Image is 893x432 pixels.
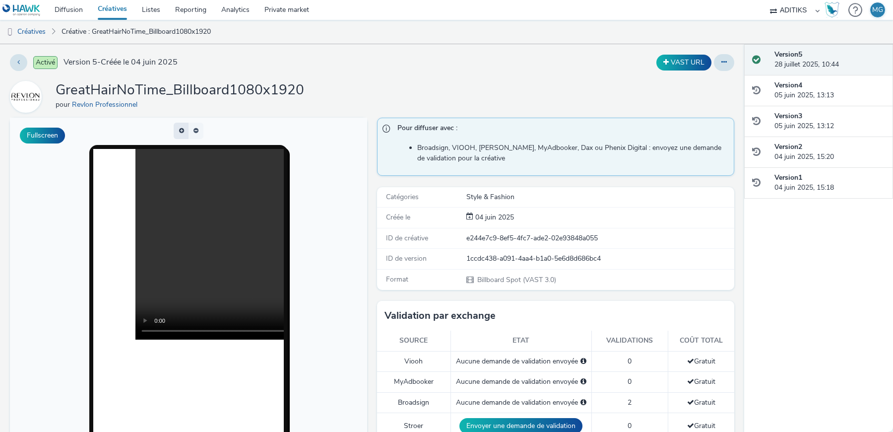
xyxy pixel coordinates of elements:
th: Source [377,331,450,351]
div: Style & Fashion [466,192,733,202]
span: Pour diffuser avec : [397,123,724,136]
span: ID de version [386,254,427,263]
a: Revlon Professionnel [10,92,46,101]
span: 2 [628,398,632,407]
div: e244e7c9-8ef5-4fc7-ade2-02e93848a055 [466,233,733,243]
span: 0 [628,357,632,366]
span: Format [386,275,408,284]
span: ID de créative [386,233,428,243]
div: 1ccdc438-a091-4aa4-b1a0-5e6d8d686bc4 [466,254,733,264]
div: 04 juin 2025, 15:18 [774,173,885,193]
a: Créative : GreatHairNoTime_Billboard1080x1920 [57,20,216,44]
h3: Validation par exchange [384,308,496,323]
div: 04 juin 2025, 15:20 [774,142,885,162]
span: Gratuit [687,398,715,407]
strong: Version 4 [774,80,802,90]
div: Dupliquer la créative en un VAST URL [654,55,714,71]
span: pour [56,100,72,109]
span: Gratuit [687,357,715,366]
div: Aucune demande de validation envoyée [456,377,586,387]
button: VAST URL [656,55,711,71]
span: 0 [628,421,632,431]
a: Hawk Academy [825,2,843,18]
span: Billboard Spot (VAST 3.0) [476,275,556,285]
td: Viooh [377,351,450,371]
div: 28 juillet 2025, 10:44 [774,50,885,70]
div: Sélectionnez un deal ci-dessous et cliquez sur Envoyer pour envoyer une demande de validation à V... [580,357,586,366]
div: Aucune demande de validation envoyée [456,398,586,408]
strong: Version 1 [774,173,802,182]
div: 05 juin 2025, 13:13 [774,80,885,101]
div: Création 04 juin 2025, 15:18 [473,213,514,222]
span: 0 [628,377,632,386]
span: 04 juin 2025 [473,213,514,222]
span: Catégories [386,192,419,202]
div: 05 juin 2025, 13:12 [774,111,885,132]
td: Broadsign [377,392,450,413]
span: Créée le [386,213,410,222]
div: Aucune demande de validation envoyée [456,357,586,366]
span: Activé [33,56,58,69]
th: Validations [591,331,668,351]
a: Revlon Professionnel [72,100,141,109]
img: undefined Logo [2,4,41,16]
th: Coût total [668,331,734,351]
h1: GreatHairNoTime_Billboard1080x1920 [56,81,304,100]
img: Hawk Academy [825,2,839,18]
th: Etat [450,331,591,351]
span: Version 5 - Créée le 04 juin 2025 [64,57,178,68]
div: MG [872,2,883,17]
strong: Version 2 [774,142,802,151]
div: Sélectionnez un deal ci-dessous et cliquez sur Envoyer pour envoyer une demande de validation à B... [580,398,586,408]
img: Revlon Professionnel [11,82,40,111]
strong: Version 5 [774,50,802,59]
img: dooh [5,27,15,37]
td: MyAdbooker [377,372,450,392]
button: Fullscreen [20,128,65,144]
span: Gratuit [687,421,715,431]
strong: Version 3 [774,111,802,121]
li: Broadsign, VIOOH, [PERSON_NAME], MyAdbooker, Dax ou Phenix Digital : envoyez une demande de valid... [417,143,729,163]
span: Gratuit [687,377,715,386]
div: Sélectionnez un deal ci-dessous et cliquez sur Envoyer pour envoyer une demande de validation à M... [580,377,586,387]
